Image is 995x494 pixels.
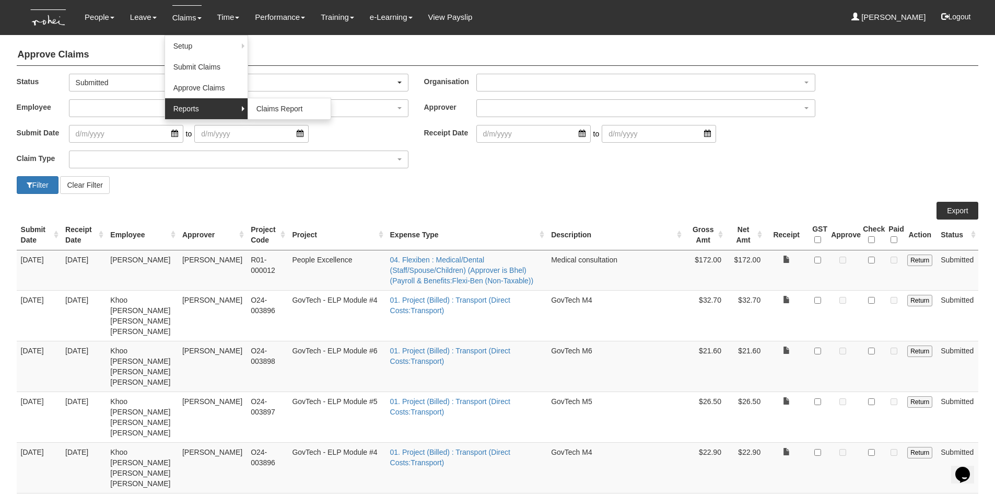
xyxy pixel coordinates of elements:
td: $172.00 [684,250,725,290]
td: GovTech - ELP Module #4 [288,290,385,341]
a: Claims Report [248,98,331,119]
td: Submitted [937,341,978,392]
td: $26.50 [725,392,765,442]
th: Description : activate to sort column ascending [547,220,684,250]
td: Khoo [PERSON_NAME] [PERSON_NAME] [PERSON_NAME] [106,290,178,341]
a: People [85,5,114,29]
a: [PERSON_NAME] [851,5,926,29]
td: [DATE] [61,341,106,392]
td: $21.60 [684,341,725,392]
th: Submit Date : activate to sort column ascending [17,220,62,250]
td: O24-003898 [247,341,288,392]
td: $22.90 [725,442,765,493]
td: O24-003896 [247,442,288,493]
th: Project : activate to sort column ascending [288,220,385,250]
a: Reports [165,98,248,119]
th: Gross Amt : activate to sort column ascending [684,220,725,250]
th: Project Code : activate to sort column ascending [247,220,288,250]
td: Khoo [PERSON_NAME] [PERSON_NAME] [PERSON_NAME] [106,392,178,442]
td: Khoo [PERSON_NAME] [PERSON_NAME] [PERSON_NAME] [106,341,178,392]
iframe: chat widget [951,452,985,484]
a: Training [321,5,354,29]
td: GovTech - ELP Module #5 [288,392,385,442]
a: Submit Claims [165,56,248,77]
input: Return [907,396,932,408]
td: [DATE] [61,290,106,341]
td: [PERSON_NAME] [178,250,247,290]
a: Leave [130,5,157,29]
a: e-Learning [370,5,413,29]
a: Approve Claims [165,77,248,98]
td: Submitted [937,250,978,290]
td: $32.70 [725,290,765,341]
input: d/m/yyyy [69,125,183,143]
a: Setup [165,36,248,56]
td: $21.60 [725,341,765,392]
td: $22.90 [684,442,725,493]
td: Submitted [937,290,978,341]
th: Paid [884,220,903,250]
input: Return [907,346,932,357]
td: [DATE] [17,250,62,290]
a: Time [217,5,240,29]
a: 01. Project (Billed) : Transport (Direct Costs:Transport) [390,347,510,365]
a: 01. Project (Billed) : Transport (Direct Costs:Transport) [390,448,510,467]
td: GovTech M4 [547,442,684,493]
td: $32.70 [684,290,725,341]
label: Status [17,74,69,89]
label: Receipt Date [424,125,476,140]
td: People Excellence [288,250,385,290]
a: Export [937,202,978,220]
label: Organisation [424,74,476,89]
th: Receipt [765,220,808,250]
td: [PERSON_NAME] [178,392,247,442]
td: Khoo [PERSON_NAME] [PERSON_NAME] [PERSON_NAME] [106,442,178,493]
input: Return [907,295,932,306]
th: Net Amt : activate to sort column ascending [725,220,765,250]
label: Submit Date [17,125,69,140]
td: [DATE] [17,290,62,341]
th: GST [808,220,827,250]
input: d/m/yyyy [194,125,309,143]
td: [DATE] [61,250,106,290]
a: View Payslip [428,5,473,29]
td: $172.00 [725,250,765,290]
td: [DATE] [17,392,62,442]
th: Approve [827,220,859,250]
input: Return [907,255,932,266]
a: 01. Project (Billed) : Transport (Direct Costs:Transport) [390,296,510,315]
td: GovTech M5 [547,392,684,442]
span: to [591,125,602,143]
td: Submitted [937,442,978,493]
label: Employee [17,99,69,114]
div: Submitted [76,77,395,88]
td: Medical consultation [547,250,684,290]
input: d/m/yyyy [602,125,716,143]
td: [DATE] [17,442,62,493]
th: Status : activate to sort column ascending [937,220,978,250]
a: 04. Flexiben : Medical/Dental (Staff/Spouse/Children) (Approver is Bhel) (Payroll & Benefits:Flex... [390,256,534,285]
button: Submitted [69,74,408,91]
th: Receipt Date : activate to sort column ascending [61,220,106,250]
th: Approver : activate to sort column ascending [178,220,247,250]
td: GovTech - ELP Module #4 [288,442,385,493]
td: [DATE] [61,392,106,442]
td: [PERSON_NAME] [178,290,247,341]
td: [DATE] [61,442,106,493]
h4: Approve Claims [17,44,979,66]
td: O24-003896 [247,290,288,341]
label: Claim Type [17,151,69,166]
td: GovTech - ELP Module #6 [288,341,385,392]
th: Employee : activate to sort column ascending [106,220,178,250]
td: [DATE] [17,341,62,392]
th: Action [903,220,937,250]
button: Clear Filter [60,176,109,194]
th: Expense Type : activate to sort column ascending [386,220,547,250]
th: Check [859,220,884,250]
button: Filter [17,176,58,194]
a: Performance [255,5,305,29]
td: Submitted [937,392,978,442]
a: 01. Project (Billed) : Transport (Direct Costs:Transport) [390,397,510,416]
td: GovTech M4 [547,290,684,341]
td: [PERSON_NAME] [178,442,247,493]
